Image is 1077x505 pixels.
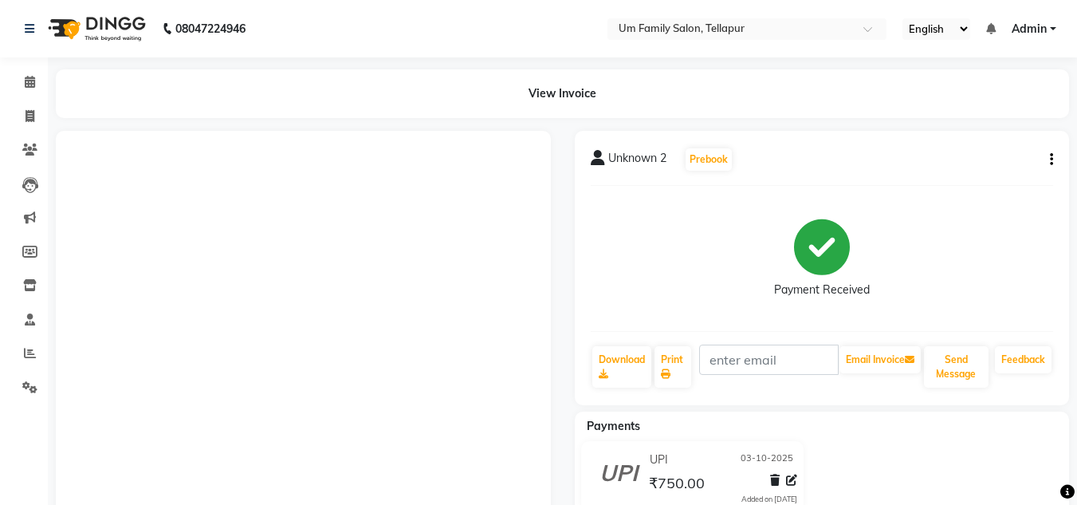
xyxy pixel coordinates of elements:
[41,6,150,51] img: logo
[741,452,793,468] span: 03-10-2025
[654,346,691,388] a: Print
[1012,21,1047,37] span: Admin
[924,346,989,388] button: Send Message
[56,69,1069,118] div: View Invoice
[839,346,921,373] button: Email Invoice
[686,148,732,171] button: Prebook
[649,474,705,496] span: ₹750.00
[699,345,839,375] input: enter email
[592,346,651,388] a: Download
[774,282,870,298] div: Payment Received
[608,150,666,172] span: Unknown 2
[741,494,797,505] div: Added on [DATE]
[650,452,668,468] span: UPI
[995,346,1051,373] a: Feedback
[175,6,246,51] b: 08047224946
[587,419,640,433] span: Payments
